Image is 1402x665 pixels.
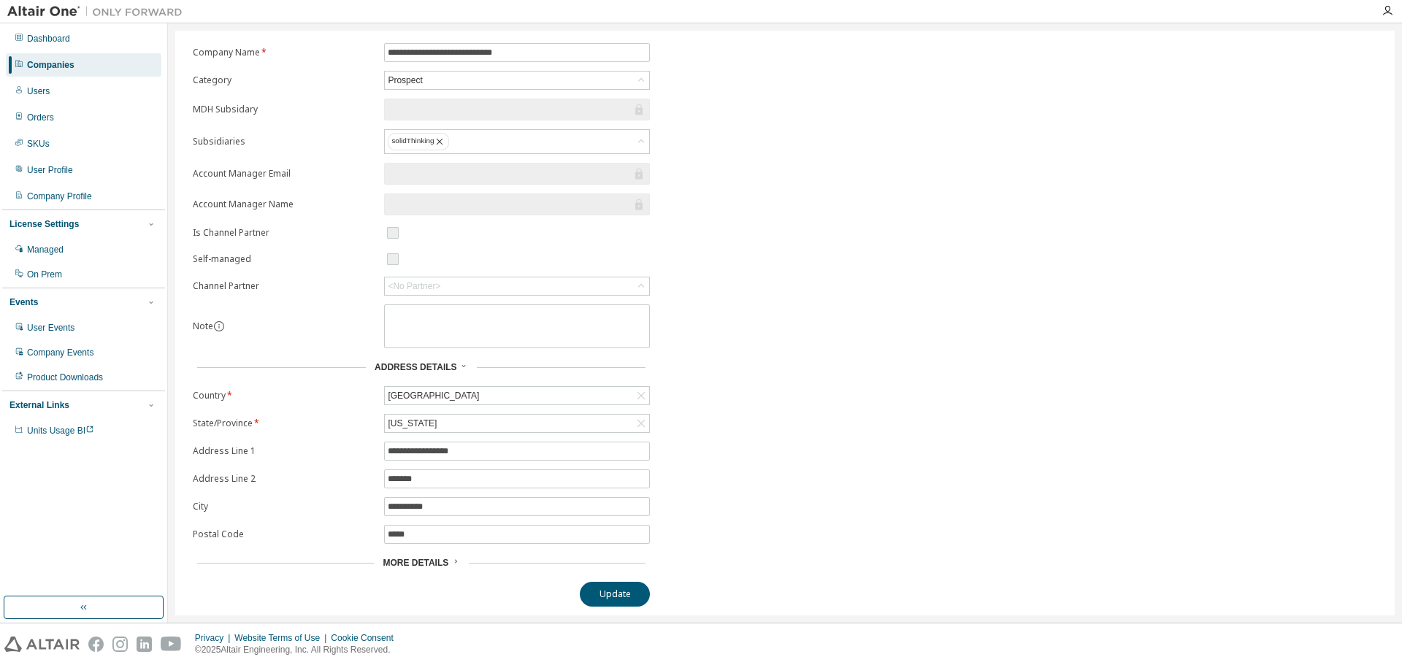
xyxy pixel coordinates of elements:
[88,637,104,652] img: facebook.svg
[193,168,375,180] label: Account Manager Email
[193,418,375,429] label: State/Province
[388,133,449,150] div: solidThinking
[383,558,448,568] span: More Details
[375,362,456,372] span: Address Details
[27,347,93,358] div: Company Events
[27,85,50,97] div: Users
[137,637,152,652] img: linkedin.svg
[385,72,649,89] div: Prospect
[385,277,649,295] div: <No Partner>
[27,426,94,436] span: Units Usage BI
[27,138,50,150] div: SKUs
[386,415,439,431] div: [US_STATE]
[331,632,402,644] div: Cookie Consent
[193,136,375,147] label: Subsidiaries
[7,4,190,19] img: Altair One
[161,637,182,652] img: youtube.svg
[27,59,74,71] div: Companies
[385,387,649,404] div: [GEOGRAPHIC_DATA]
[27,244,64,255] div: Managed
[27,322,74,334] div: User Events
[193,74,375,86] label: Category
[195,632,234,644] div: Privacy
[386,388,481,404] div: [GEOGRAPHIC_DATA]
[193,253,375,265] label: Self-managed
[193,47,375,58] label: Company Name
[27,269,62,280] div: On Prem
[27,372,103,383] div: Product Downloads
[9,296,38,308] div: Events
[195,644,402,656] p: © 2025 Altair Engineering, Inc. All Rights Reserved.
[193,445,375,457] label: Address Line 1
[580,582,650,607] button: Update
[193,528,375,540] label: Postal Code
[193,320,213,332] label: Note
[388,280,440,292] div: <No Partner>
[27,164,73,176] div: User Profile
[27,33,70,45] div: Dashboard
[193,104,375,115] label: MDH Subsidary
[9,399,69,411] div: External Links
[193,473,375,485] label: Address Line 2
[112,637,128,652] img: instagram.svg
[193,501,375,512] label: City
[385,130,649,153] div: solidThinking
[27,112,54,123] div: Orders
[4,637,80,652] img: altair_logo.svg
[193,227,375,239] label: Is Channel Partner
[385,415,649,432] div: [US_STATE]
[213,320,225,332] button: information
[27,191,92,202] div: Company Profile
[193,390,375,401] label: Country
[234,632,331,644] div: Website Terms of Use
[193,199,375,210] label: Account Manager Name
[9,218,79,230] div: License Settings
[386,72,424,88] div: Prospect
[193,280,375,292] label: Channel Partner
